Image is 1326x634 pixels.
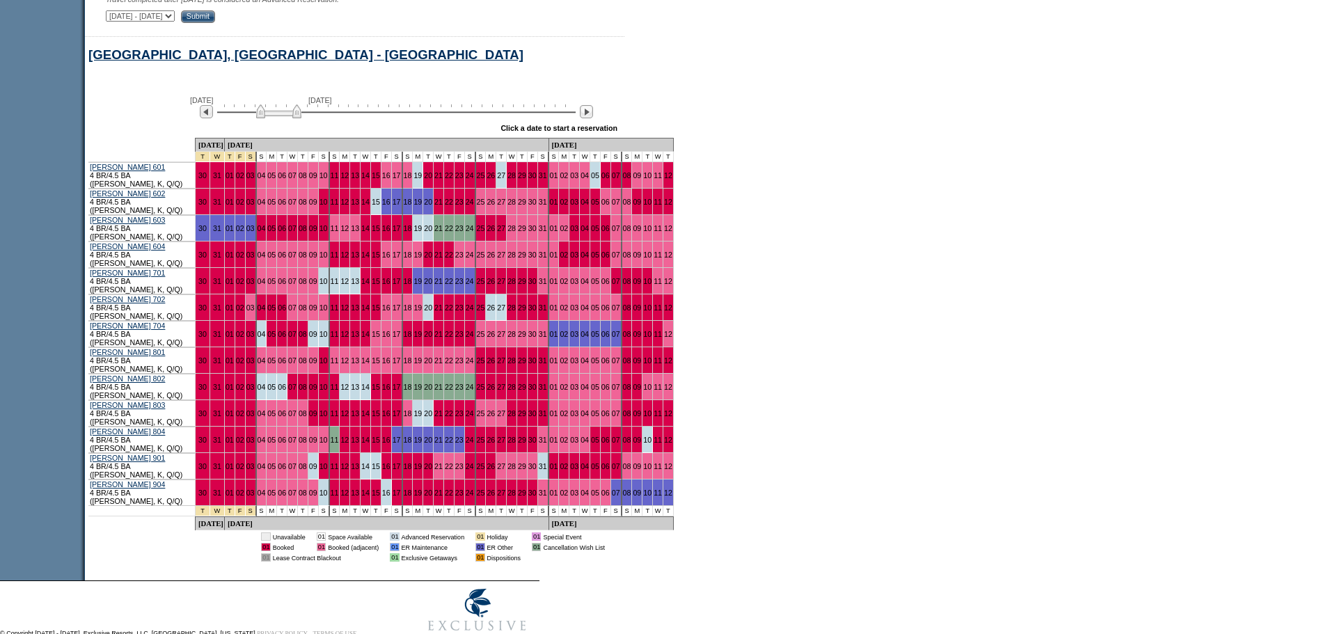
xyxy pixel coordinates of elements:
a: 29 [518,171,526,180]
a: 26 [487,198,495,206]
a: 31 [213,251,221,259]
a: 22 [445,198,453,206]
a: 07 [288,303,297,312]
a: 28 [507,224,516,232]
a: [PERSON_NAME] 702 [90,295,165,303]
a: 02 [236,251,244,259]
a: 02 [236,303,244,312]
a: 13 [351,171,359,180]
a: 08 [299,330,307,338]
a: 07 [612,198,620,206]
a: 21 [434,303,443,312]
a: 09 [633,303,641,312]
a: 05 [267,224,276,232]
a: 01 [550,303,558,312]
a: 22 [445,171,453,180]
a: 30 [198,330,207,338]
a: 02 [236,277,244,285]
a: 07 [612,251,620,259]
a: 07 [612,224,620,232]
a: 16 [382,171,390,180]
a: 03 [570,224,578,232]
a: 30 [528,277,537,285]
a: 30 [528,198,537,206]
a: 03 [246,330,255,338]
a: 06 [278,224,286,232]
a: [PERSON_NAME] 601 [90,163,165,171]
a: 11 [331,198,339,206]
a: 13 [351,330,359,338]
a: 26 [487,171,495,180]
a: 13 [351,224,359,232]
a: 02 [560,277,568,285]
a: 02 [236,330,244,338]
a: 10 [643,198,652,206]
a: 01 [550,171,558,180]
a: 10 [643,171,652,180]
a: 31 [539,251,547,259]
a: 06 [601,171,610,180]
a: 06 [278,303,286,312]
a: 06 [278,330,286,338]
a: 20 [424,171,432,180]
a: 05 [591,171,599,180]
a: 18 [404,303,412,312]
a: 07 [612,171,620,180]
a: 05 [591,303,599,312]
a: 30 [198,224,207,232]
a: 29 [518,198,526,206]
a: 03 [570,303,578,312]
a: 17 [393,251,401,259]
a: 12 [340,277,349,285]
a: 05 [591,277,599,285]
a: 27 [497,303,505,312]
a: 04 [581,224,589,232]
a: 19 [413,251,422,259]
a: 31 [539,198,547,206]
a: 03 [570,198,578,206]
a: 31 [213,303,221,312]
a: 04 [258,330,266,338]
a: 01 [226,224,234,232]
a: 17 [393,303,401,312]
a: 08 [623,198,631,206]
a: 11 [331,171,339,180]
a: 24 [466,198,474,206]
a: 09 [309,251,317,259]
a: 05 [591,198,599,206]
a: 14 [361,251,370,259]
a: 23 [455,303,464,312]
a: 10 [319,224,328,232]
a: 31 [213,171,221,180]
a: 14 [361,330,370,338]
a: 08 [623,224,631,232]
a: 07 [612,277,620,285]
a: 31 [539,171,547,180]
a: 10 [319,330,328,338]
a: 21 [434,198,443,206]
a: 25 [477,198,485,206]
a: 15 [372,171,380,180]
a: 07 [288,224,297,232]
a: 17 [393,171,401,180]
a: 30 [198,251,207,259]
a: 02 [236,171,244,180]
a: 29 [518,251,526,259]
a: 03 [246,224,255,232]
a: 09 [633,171,641,180]
a: 06 [278,198,286,206]
a: 24 [466,171,474,180]
a: 12 [340,330,349,338]
a: 17 [393,277,401,285]
a: 04 [581,251,589,259]
a: 11 [654,251,662,259]
a: 10 [319,198,328,206]
a: 12 [340,303,349,312]
a: 30 [198,277,207,285]
a: 28 [507,303,516,312]
a: 09 [633,251,641,259]
a: 03 [570,277,578,285]
a: 16 [382,277,390,285]
a: 10 [643,277,652,285]
a: 17 [393,198,401,206]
